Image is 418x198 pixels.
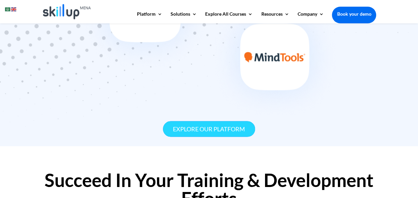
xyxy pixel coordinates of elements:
[5,7,10,11] img: ar
[205,12,253,23] a: Explore All Courses
[43,4,91,19] img: Skillup Mena
[11,7,16,11] img: en
[137,12,162,23] a: Platform
[163,121,255,137] a: Explore our platform
[171,12,197,23] a: Solutions
[297,12,324,23] a: Company
[332,7,376,21] a: Book your demo
[261,12,289,23] a: Resources
[307,126,418,198] iframe: Chat Widget
[5,5,11,12] a: Arabic
[11,5,17,12] a: English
